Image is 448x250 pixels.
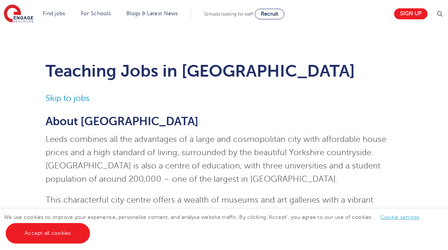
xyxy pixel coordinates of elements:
[4,5,33,24] img: Engage Education
[46,135,386,184] span: Leeds combines all the advantages of a large and cosmopolitan city with affordable house prices a...
[81,11,111,16] a: For Schools
[6,223,90,244] a: Accept all cookies
[46,115,199,128] span: About [GEOGRAPHIC_DATA]
[46,195,373,218] span: This characterful city centre offers a wealth of museums and art galleries with a vibrant nightli...
[380,214,420,220] a: Cookie settings
[43,11,65,16] a: Find jobs
[46,94,90,103] a: Skip to jobs
[126,11,178,16] a: Blogs & Latest News
[4,214,427,236] span: We use cookies to improve your experience, personalise content, and analyse website traffic. By c...
[255,9,284,19] a: Recruit
[261,11,278,17] span: Recruit
[394,8,427,19] a: Sign up
[204,11,253,17] span: Schools looking for staff
[46,61,402,80] h1: Teaching Jobs in [GEOGRAPHIC_DATA]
